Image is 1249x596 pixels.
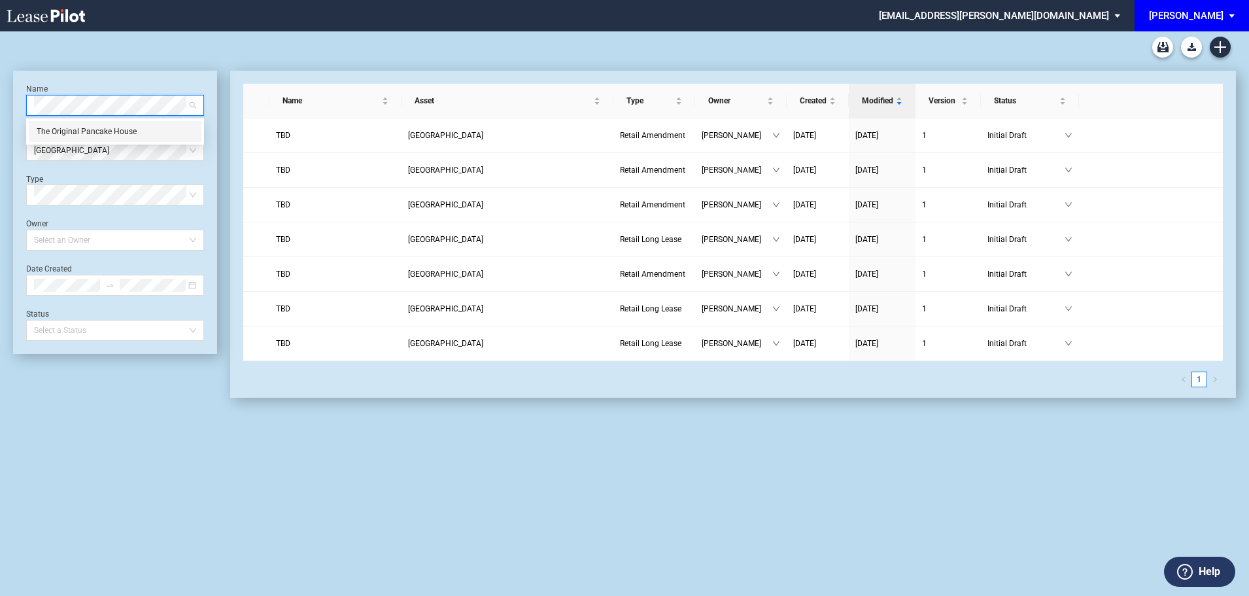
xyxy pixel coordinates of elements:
span: down [772,236,780,243]
span: [DATE] [793,200,816,209]
a: [DATE] [855,164,909,177]
span: Freshfields Village [408,339,483,348]
div: The Original Pancake House [37,125,194,138]
span: right [1212,376,1218,383]
a: [DATE] [855,302,909,315]
span: [DATE] [793,304,816,313]
button: right [1207,372,1223,387]
a: 1 [1192,372,1206,387]
span: [DATE] [855,200,878,209]
a: Retail Amendment [620,164,689,177]
a: [DATE] [793,268,842,281]
span: Name [282,94,379,107]
span: 1 [922,304,927,313]
span: Freshfields Village [408,131,483,140]
a: Create new document [1210,37,1231,58]
a: 1 [922,129,974,142]
a: TBD [276,164,395,177]
span: [PERSON_NAME] [702,164,772,177]
span: down [1065,270,1072,278]
a: [DATE] [855,233,909,246]
span: left [1180,376,1187,383]
span: TBD [276,339,290,348]
span: [DATE] [793,339,816,348]
a: TBD [276,268,395,281]
span: TBD [276,270,290,279]
a: [DATE] [855,337,909,350]
span: 1 [922,235,927,244]
a: [GEOGRAPHIC_DATA] [408,233,607,246]
a: TBD [276,337,395,350]
span: TBD [276,235,290,244]
span: Created [800,94,827,107]
label: Help [1199,563,1220,580]
a: [GEOGRAPHIC_DATA] [408,337,607,350]
span: down [1065,236,1072,243]
span: Modified [862,94,893,107]
span: down [1065,305,1072,313]
a: Retail Amendment [620,129,689,142]
span: [PERSON_NAME] [702,233,772,246]
a: TBD [276,233,395,246]
a: [DATE] [793,198,842,211]
md-menu: Download Blank Form List [1177,37,1206,58]
a: 1 [922,268,974,281]
span: 1 [922,166,927,175]
span: [DATE] [855,339,878,348]
span: Freshfields Village [408,200,483,209]
span: Initial Draft [987,268,1065,281]
a: Retail Long Lease [620,337,689,350]
a: [DATE] [855,198,909,211]
li: 1 [1191,372,1207,387]
li: Next Page [1207,372,1223,387]
span: Status [994,94,1057,107]
span: Retail Long Lease [620,339,681,348]
a: 1 [922,302,974,315]
span: down [772,201,780,209]
label: Type [26,175,43,184]
th: Owner [695,84,787,118]
a: [DATE] [793,302,842,315]
span: swap-right [105,281,114,290]
span: 1 [922,200,927,209]
a: TBD [276,198,395,211]
span: Initial Draft [987,129,1065,142]
span: Retail Long Lease [620,304,681,313]
span: Freshfields Village [408,166,483,175]
th: Created [787,84,849,118]
a: Retail Amendment [620,198,689,211]
a: [GEOGRAPHIC_DATA] [408,129,607,142]
span: Initial Draft [987,164,1065,177]
div: The Original Pancake House [29,121,201,142]
a: [GEOGRAPHIC_DATA] [408,302,607,315]
span: [DATE] [855,270,878,279]
span: [DATE] [793,166,816,175]
span: TBD [276,166,290,175]
label: Name [26,84,48,94]
a: 1 [922,233,974,246]
th: Name [269,84,402,118]
span: [DATE] [855,235,878,244]
a: [GEOGRAPHIC_DATA] [408,198,607,211]
a: 1 [922,337,974,350]
span: [PERSON_NAME] [702,129,772,142]
a: [GEOGRAPHIC_DATA] [408,164,607,177]
a: [DATE] [793,337,842,350]
span: down [772,270,780,278]
a: 1 [922,164,974,177]
label: Date Created [26,264,72,273]
th: Version [915,84,981,118]
span: Type [626,94,673,107]
span: Initial Draft [987,302,1065,315]
span: [PERSON_NAME] [702,302,772,315]
span: [DATE] [855,304,878,313]
span: down [772,131,780,139]
span: [PERSON_NAME] [702,337,772,350]
span: 1 [922,270,927,279]
span: Retail Amendment [620,200,685,209]
th: Modified [849,84,915,118]
button: Download Blank Form [1181,37,1202,58]
span: [DATE] [793,235,816,244]
span: Retail Amendment [620,270,685,279]
a: [DATE] [793,233,842,246]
